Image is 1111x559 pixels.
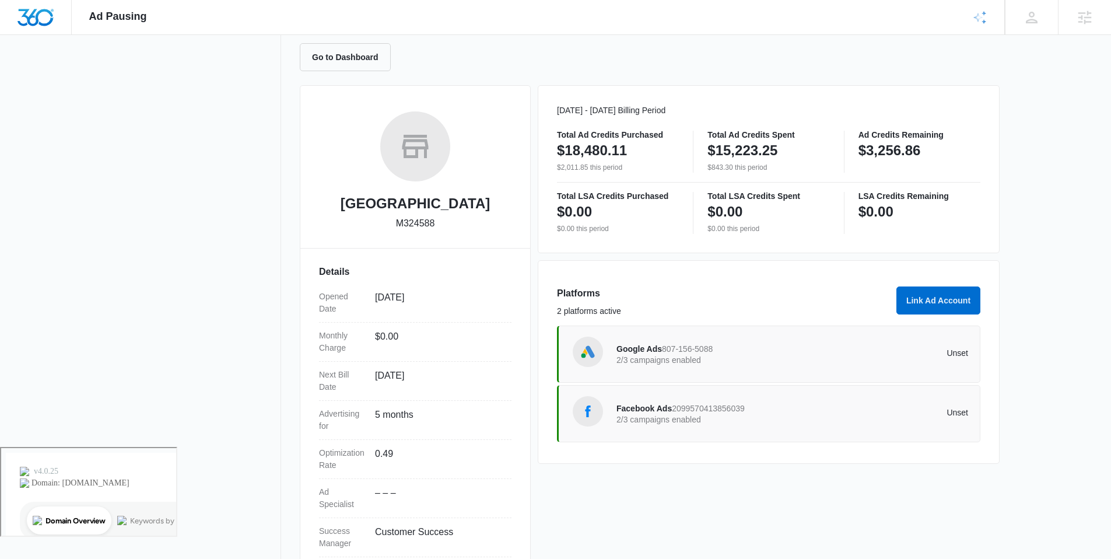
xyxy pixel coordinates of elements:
[557,131,679,139] p: Total Ad Credits Purchased
[129,69,197,76] div: Keywords by Traffic
[319,518,511,557] div: Success ManagerCustomer Success
[707,131,829,139] p: Total Ad Credits Spent
[319,362,511,401] div: Next Bill Date[DATE]
[793,349,969,357] p: Unset
[557,141,627,160] p: $18,480.11
[616,415,793,424] p: 2/3 campaigns enabled
[396,216,435,230] p: M324588
[319,525,366,550] dt: Success Manager
[616,344,662,354] span: Google Ads
[557,202,592,221] p: $0.00
[375,369,502,393] dd: [DATE]
[319,479,511,518] div: Ad Specialist– – –
[672,404,745,413] span: 2099570413856039
[319,291,366,315] dt: Opened Date
[557,326,980,383] a: Google AdsGoogle Ads807-156-50882/3 campaigns enabledUnset
[319,401,511,440] div: Advertising for5 months
[557,223,679,234] p: $0.00 this period
[31,68,41,77] img: tab_domain_overview_orange.svg
[319,284,511,323] div: Opened Date[DATE]
[707,223,829,234] p: $0.00 this period
[375,525,502,550] dd: Customer Success
[19,19,28,28] img: logo_orange.svg
[616,356,793,364] p: 2/3 campaigns enabled
[707,141,777,160] p: $15,223.25
[557,305,889,317] p: 2 platforms active
[896,287,980,315] button: Link Ad Account
[319,323,511,362] div: Monthly Charge$0.00
[557,162,679,173] p: $2,011.85 this period
[319,369,366,393] dt: Next Bill Date
[858,202,893,221] p: $0.00
[557,192,679,200] p: Total LSA Credits Purchased
[30,30,128,40] div: Domain: [DOMAIN_NAME]
[116,68,125,77] img: tab_keywords_by_traffic_grey.svg
[557,287,889,301] h3: Platforms
[707,162,829,173] p: $843.30 this period
[616,404,672,413] span: Facebook Ads
[319,486,366,511] dt: Ad Specialist
[557,104,980,117] p: [DATE] - [DATE] Billing Period
[319,440,511,479] div: Optimization Rate0.49
[319,408,366,432] dt: Advertising for
[89,11,147,23] span: Ad Pausing
[19,30,28,40] img: website_grey.svg
[375,330,502,354] dd: $0.00
[858,131,980,139] p: Ad Credits Remaining
[319,447,366,471] dt: Optimization Rate
[300,52,398,62] a: Go to Dashboard
[662,344,713,354] span: 807-156-5088
[300,43,391,71] button: Go to Dashboard
[44,69,104,76] div: Domain Overview
[375,447,502,471] dd: 0.49
[375,486,502,511] dd: – – –
[579,403,597,420] img: Facebook Ads
[793,408,969,417] p: Unset
[858,141,921,160] p: $3,256.86
[375,291,502,315] dd: [DATE]
[319,265,511,279] h3: Details
[579,343,597,361] img: Google Ads
[707,202,742,221] p: $0.00
[557,385,980,442] a: Facebook AdsFacebook Ads20995704138560392/3 campaigns enabledUnset
[858,192,980,200] p: LSA Credits Remaining
[33,19,57,28] div: v 4.0.25
[707,192,829,200] p: Total LSA Credits Spent
[319,330,366,354] dt: Monthly Charge
[375,408,502,432] dd: 5 months
[341,193,490,214] h2: [GEOGRAPHIC_DATA]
